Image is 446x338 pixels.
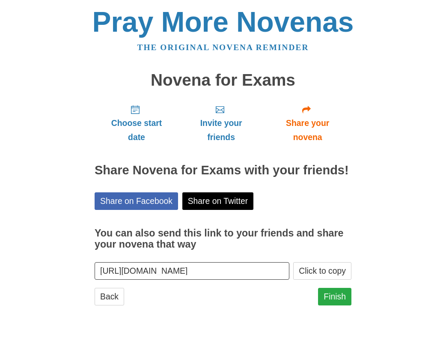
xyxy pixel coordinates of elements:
a: Finish [318,288,351,305]
a: Pray More Novenas [92,6,354,38]
a: Share on Twitter [182,192,254,210]
a: Choose start date [95,98,178,149]
a: Share your novena [264,98,351,149]
a: The original novena reminder [137,43,309,52]
a: Invite your friends [178,98,264,149]
h2: Share Novena for Exams with your friends! [95,164,351,177]
h1: Novena for Exams [95,71,351,90]
span: Choose start date [103,116,170,144]
a: Back [95,288,124,305]
button: Click to copy [293,262,351,280]
span: Invite your friends [187,116,255,144]
span: Share your novena [272,116,343,144]
a: Share on Facebook [95,192,178,210]
h3: You can also send this link to your friends and share your novena that way [95,228,351,250]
